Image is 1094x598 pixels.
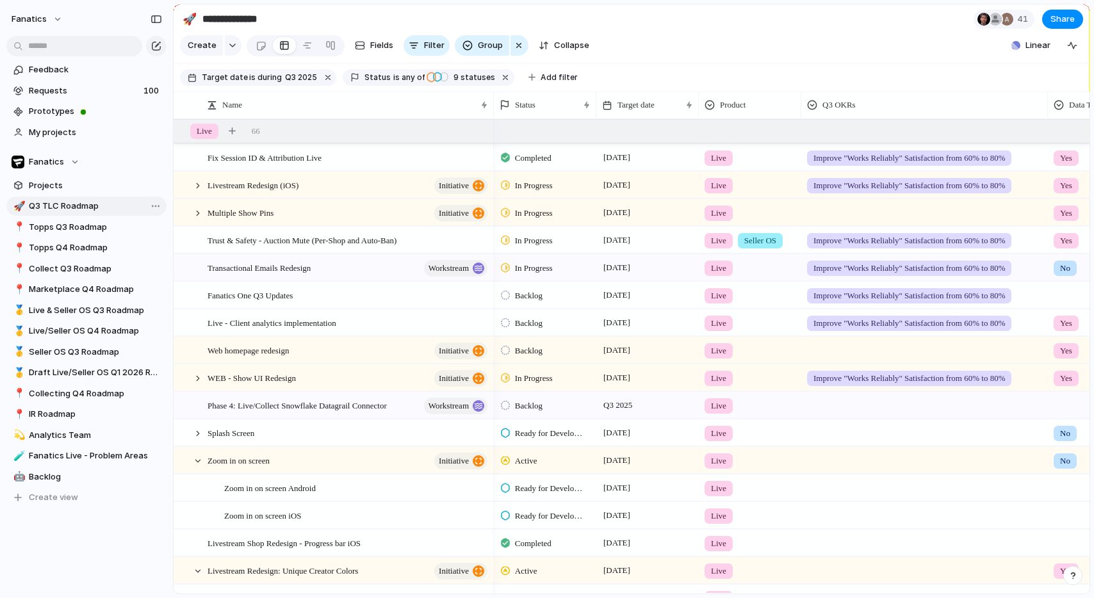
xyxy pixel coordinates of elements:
span: Name [222,99,242,111]
button: initiative [434,343,487,359]
span: Yes [1060,152,1072,165]
a: 📍Collect Q3 Roadmap [6,259,167,279]
span: Yes [1060,234,1072,247]
span: Completed [515,537,551,550]
span: Improve "Works Reliably" Satisfaction from 60% to 80% [813,317,1005,330]
span: 9 [450,72,461,82]
button: Fields [350,35,398,56]
span: Improve "Works Reliably" Satisfaction from 60% to 80% [813,179,1005,192]
span: Topps Q3 Roadmap [29,221,162,234]
button: Create [180,35,223,56]
span: Live [711,152,726,165]
button: initiative [434,453,487,469]
span: Improve "Works Reliably" Satisfaction from 60% to 80% [813,152,1005,165]
span: Transactional Emails Redesign [208,260,311,275]
span: Prototypes [29,105,162,118]
span: Product [720,99,746,111]
span: [DATE] [600,260,633,275]
span: In Progress [515,262,553,275]
span: Feedback [29,63,162,76]
div: 📍Topps Q3 Roadmap [6,218,167,237]
span: Live [711,537,726,550]
span: Target date [617,99,655,111]
button: 🥇 [12,366,24,379]
a: 🤖Backlog [6,467,167,487]
button: 💫 [12,429,24,442]
span: Backlog [515,289,543,302]
span: In Progress [515,372,553,385]
button: 🥇 [12,325,24,337]
button: initiative [434,177,487,194]
span: Fields [370,39,393,52]
span: initiative [439,204,469,222]
span: Collect Q3 Roadmap [29,263,162,275]
span: [DATE] [600,343,633,358]
span: Ready for Development [515,510,585,522]
div: 📍 [13,261,22,276]
span: Improve "Works Reliably" Satisfaction from 60% to 80% [813,234,1005,247]
span: Yes [1060,565,1072,578]
span: IR Roadmap [29,408,162,421]
span: [DATE] [600,315,633,330]
span: Q3 2025 [600,398,635,413]
span: initiative [439,562,469,580]
span: 41 [1017,13,1032,26]
a: 💫Analytics Team [6,426,167,445]
a: 🥇Live/Seller OS Q4 Roadmap [6,321,167,341]
span: No [1060,427,1070,440]
span: Backlog [29,471,162,483]
span: [DATE] [600,480,633,496]
span: [DATE] [600,150,633,165]
span: [DATE] [600,535,633,551]
span: Status [515,99,535,111]
span: any of [400,72,425,83]
span: Multiple Show Pins [208,205,273,220]
span: WEB - Show UI Redesign [208,370,296,385]
span: Topps Q4 Roadmap [29,241,162,254]
button: 🚀 [179,9,200,29]
span: is [249,72,256,83]
span: Live [197,125,212,138]
button: 📍 [12,283,24,296]
span: statuses [450,72,495,83]
div: 🥇 [13,344,22,359]
span: Live - Client analytics implementation [208,315,336,330]
span: Zoom in on screen [208,453,270,467]
span: Live [711,400,726,412]
span: Live [711,289,726,302]
span: Live [711,482,726,495]
span: Active [515,565,537,578]
span: Live [711,234,726,247]
button: Collapse [534,35,594,56]
span: Phase 4: Live/Collect Snowflake Datagrail Connector [208,398,387,412]
span: Livestream Redesign (iOS) [208,177,298,192]
a: 📍Collecting Q4 Roadmap [6,384,167,403]
div: 📍 [13,386,22,401]
button: workstream [424,398,487,414]
div: 📍 [13,220,22,234]
a: Feedback [6,60,167,79]
span: [DATE] [600,177,633,193]
span: [DATE] [600,508,633,523]
span: Live [711,179,726,192]
span: Requests [29,85,140,97]
span: Live [711,427,726,440]
button: Linear [1006,36,1056,55]
a: 📍Topps Q4 Roadmap [6,238,167,257]
a: 🥇Seller OS Q3 Roadmap [6,343,167,362]
button: 📍 [12,408,24,421]
a: Prototypes [6,102,167,121]
button: 9 statuses [426,70,498,85]
span: Filter [424,39,445,52]
button: Filter [404,35,450,56]
a: 📍IR Roadmap [6,405,167,424]
div: 🧪 [13,449,22,464]
span: Collecting Q4 Roadmap [29,387,162,400]
span: workstream [429,397,469,415]
button: 🧪 [12,449,24,462]
span: Backlog [515,400,543,412]
span: Seller OS [744,234,776,247]
span: [DATE] [600,453,633,468]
